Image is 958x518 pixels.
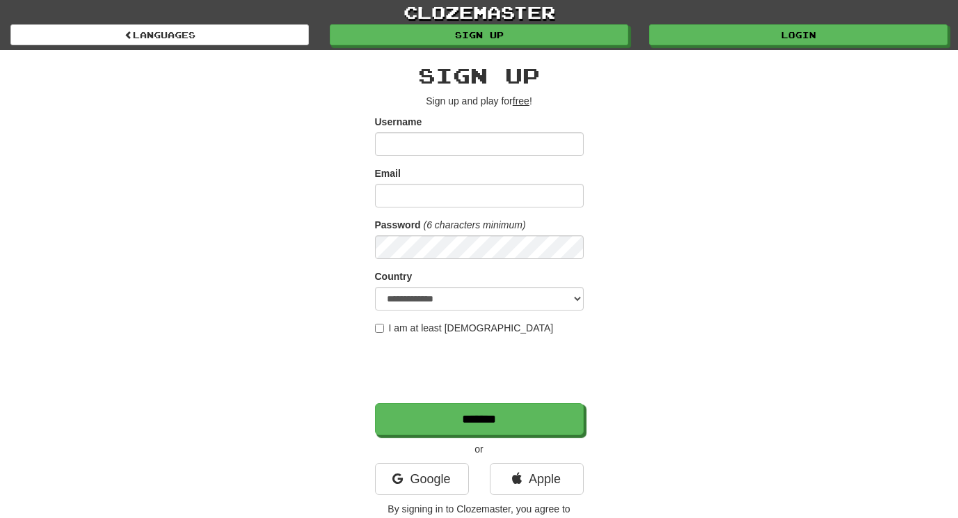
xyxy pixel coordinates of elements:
[330,24,628,45] a: Sign up
[375,321,554,335] label: I am at least [DEMOGRAPHIC_DATA]
[649,24,948,45] a: Login
[375,463,469,495] a: Google
[375,442,584,456] p: or
[375,342,586,396] iframe: reCAPTCHA
[490,463,584,495] a: Apple
[513,95,529,107] u: free
[375,115,422,129] label: Username
[375,269,413,283] label: Country
[375,94,584,108] p: Sign up and play for !
[375,324,384,333] input: I am at least [DEMOGRAPHIC_DATA]
[424,219,526,230] em: (6 characters minimum)
[375,64,584,87] h2: Sign up
[375,218,421,232] label: Password
[375,166,401,180] label: Email
[10,24,309,45] a: Languages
